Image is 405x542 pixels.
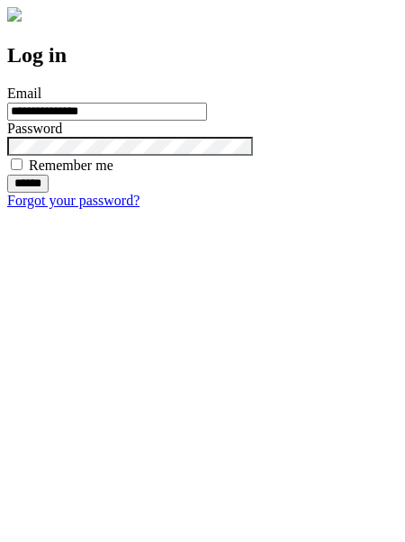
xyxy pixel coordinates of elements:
[29,158,113,173] label: Remember me
[7,193,139,208] a: Forgot your password?
[7,86,41,101] label: Email
[7,121,62,136] label: Password
[7,43,398,68] h2: Log in
[7,7,22,22] img: logo-4e3dc11c47720685a147b03b5a06dd966a58ff35d612b21f08c02c0306f2b779.png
